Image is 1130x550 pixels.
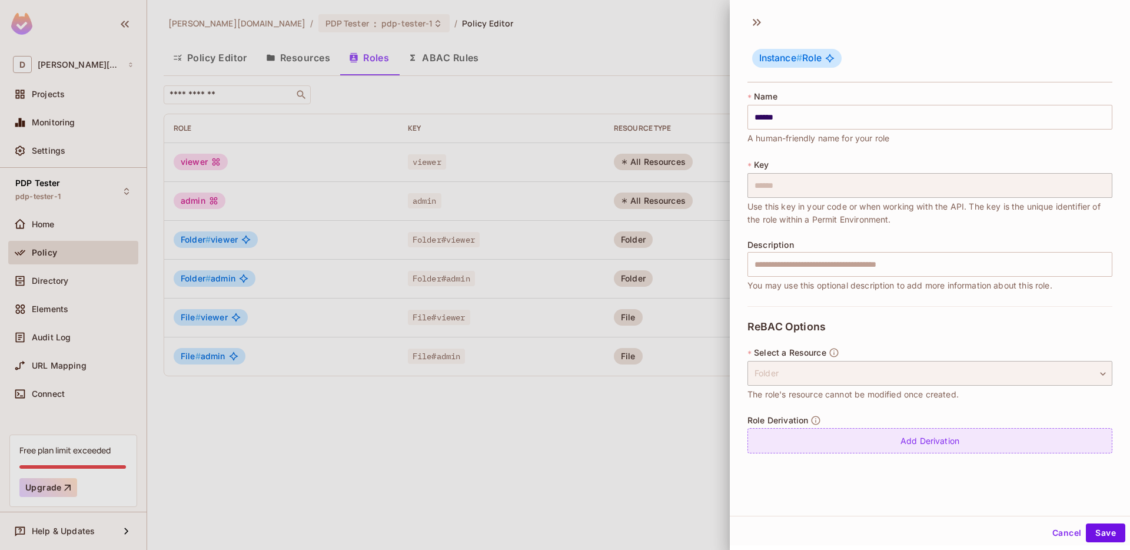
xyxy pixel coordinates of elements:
div: Add Derivation [747,428,1112,453]
button: Cancel [1048,524,1086,542]
span: Select a Resource [754,348,826,357]
span: Use this key in your code or when working with the API. The key is the unique identifier of the r... [747,200,1112,226]
span: Description [747,240,794,250]
span: Role Derivation [747,416,808,425]
span: A human-friendly name for your role [747,132,889,145]
span: ReBAC Options [747,321,826,333]
button: Save [1086,524,1125,542]
span: Name [754,92,777,101]
span: Key [754,160,769,170]
span: Role [759,52,822,64]
span: Instance [759,52,802,64]
div: Folder [747,361,1112,386]
span: # [796,52,802,64]
span: You may use this optional description to add more information about this role. [747,279,1052,292]
span: The role's resource cannot be modified once created. [747,388,959,401]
